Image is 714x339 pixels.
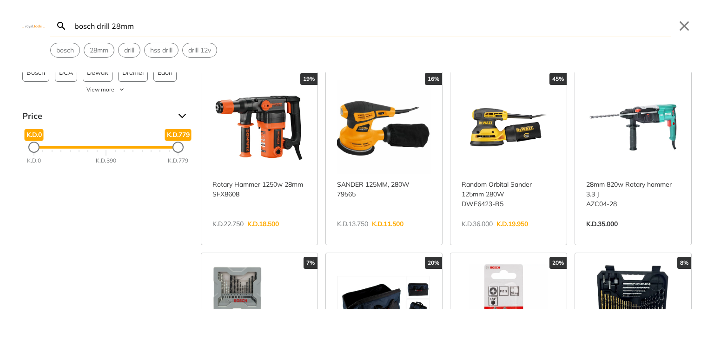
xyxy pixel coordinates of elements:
[50,43,80,58] div: Suggestion: bosch
[55,63,77,82] button: DCA
[425,73,442,85] div: 16%
[158,64,172,81] span: Edon
[86,85,114,94] span: View more
[304,257,317,269] div: 7%
[549,73,567,85] div: 45%
[73,15,671,37] input: Search…
[188,46,211,55] span: drill 12v
[122,64,144,81] span: Dremel
[677,19,692,33] button: Close
[28,142,40,153] div: Minimum Price
[56,46,74,55] span: bosch
[22,63,49,82] button: Bosch
[145,43,178,57] button: Select suggestion: hss drill
[183,43,217,57] button: Select suggestion: drill 12v
[549,257,567,269] div: 20%
[124,46,134,55] span: drill
[677,257,691,269] div: 8%
[22,109,171,124] span: Price
[22,85,190,94] button: View more
[144,43,178,58] div: Suggestion: hss drill
[182,43,217,58] div: Suggestion: drill 12v
[22,24,45,28] img: Close
[26,64,45,81] span: Bosch
[96,156,116,165] div: K.D.390
[27,156,41,165] div: K.D.0
[119,43,140,57] button: Select suggestion: drill
[83,63,112,82] button: Dewalt
[168,156,188,165] div: K.D.779
[84,43,114,57] button: Select suggestion: 28mm
[90,46,108,55] span: 28mm
[56,20,67,32] svg: Search
[87,64,108,81] span: Dewalt
[118,43,140,58] div: Suggestion: drill
[172,142,184,153] div: Maximum Price
[300,73,317,85] div: 19%
[425,257,442,269] div: 20%
[153,63,177,82] button: Edon
[118,63,148,82] button: Dremel
[150,46,172,55] span: hss drill
[59,64,73,81] span: DCA
[84,43,114,58] div: Suggestion: 28mm
[51,43,79,57] button: Select suggestion: bosch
